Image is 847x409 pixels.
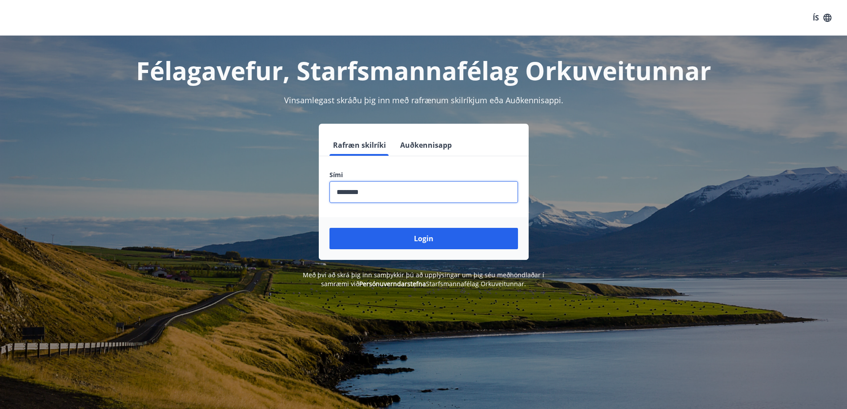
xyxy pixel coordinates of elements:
[397,134,455,156] button: Auðkennisapp
[303,271,544,288] span: Með því að skrá þig inn samþykkir þú að upplýsingar um þig séu meðhöndlaðar í samræmi við Starfsm...
[114,53,733,87] h1: Félagavefur, Starfsmannafélag Orkuveitunnar
[359,279,426,288] a: Persónuverndarstefna
[329,134,389,156] button: Rafræn skilríki
[329,228,518,249] button: Login
[808,10,836,26] button: ÍS
[284,95,563,105] span: Vinsamlegast skráðu þig inn með rafrænum skilríkjum eða Auðkennisappi.
[329,170,518,179] label: Sími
